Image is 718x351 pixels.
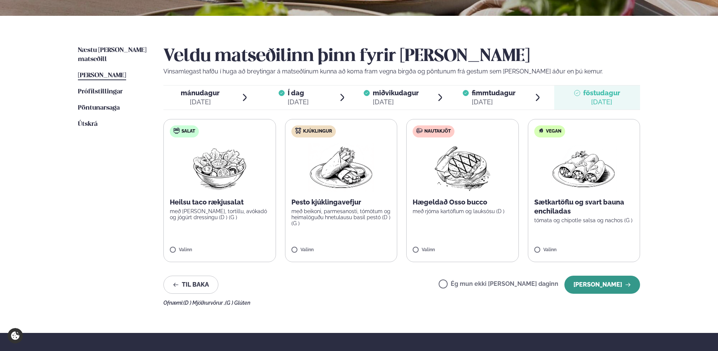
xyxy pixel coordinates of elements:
[472,98,515,107] div: [DATE]
[288,89,309,98] span: Í dag
[538,128,544,134] img: Vegan.svg
[163,46,640,67] h2: Veldu matseðilinn þinn fyrir [PERSON_NAME]
[373,89,419,97] span: miðvikudagur
[429,143,496,192] img: Beef-Meat.png
[564,276,640,294] button: [PERSON_NAME]
[308,143,374,192] img: Wraps.png
[186,143,253,192] img: Salad.png
[416,128,422,134] img: beef.svg
[291,208,391,226] p: með beikoni, parmesanosti, tómötum og heimalöguðu hnetulausu basil pestó (D ) (G )
[170,208,270,220] p: með [PERSON_NAME], tortillu, avókadó og jógúrt dressingu (D ) (G )
[163,67,640,76] p: Vinsamlegast hafðu í huga að breytingar á matseðlinum kunna að koma fram vegna birgða og pöntunum...
[181,98,220,107] div: [DATE]
[583,89,620,97] span: föstudagur
[373,98,419,107] div: [DATE]
[291,198,391,207] p: Pesto kjúklingavefjur
[78,47,146,63] span: Næstu [PERSON_NAME] matseðill
[181,89,220,97] span: mánudagur
[295,128,301,134] img: chicken.svg
[413,198,512,207] p: Hægeldað Osso bucco
[413,208,512,214] p: með rjóma kartöflum og lauksósu (D )
[78,46,148,64] a: Næstu [PERSON_NAME] matseðill
[181,128,195,134] span: Salat
[163,300,640,306] div: Ofnæmi:
[170,198,270,207] p: Heilsu taco rækjusalat
[78,71,126,80] a: [PERSON_NAME]
[78,120,98,129] a: Útskrá
[472,89,515,97] span: fimmtudagur
[78,121,98,127] span: Útskrá
[546,128,561,134] span: Vegan
[583,98,620,107] div: [DATE]
[78,87,123,96] a: Prófílstillingar
[303,128,332,134] span: Kjúklingur
[78,104,120,113] a: Pöntunarsaga
[424,128,451,134] span: Nautakjöt
[8,328,23,343] a: Cookie settings
[534,217,634,223] p: tómata og chipotle salsa og nachos (G )
[551,143,617,192] img: Enchilada.png
[225,300,250,306] span: (G ) Glúten
[78,105,120,111] span: Pöntunarsaga
[78,89,123,95] span: Prófílstillingar
[183,300,225,306] span: (D ) Mjólkurvörur ,
[534,198,634,216] p: Sætkartöflu og svart bauna enchiladas
[288,98,309,107] div: [DATE]
[163,276,218,294] button: Til baka
[78,72,126,79] span: [PERSON_NAME]
[174,128,180,134] img: salad.svg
